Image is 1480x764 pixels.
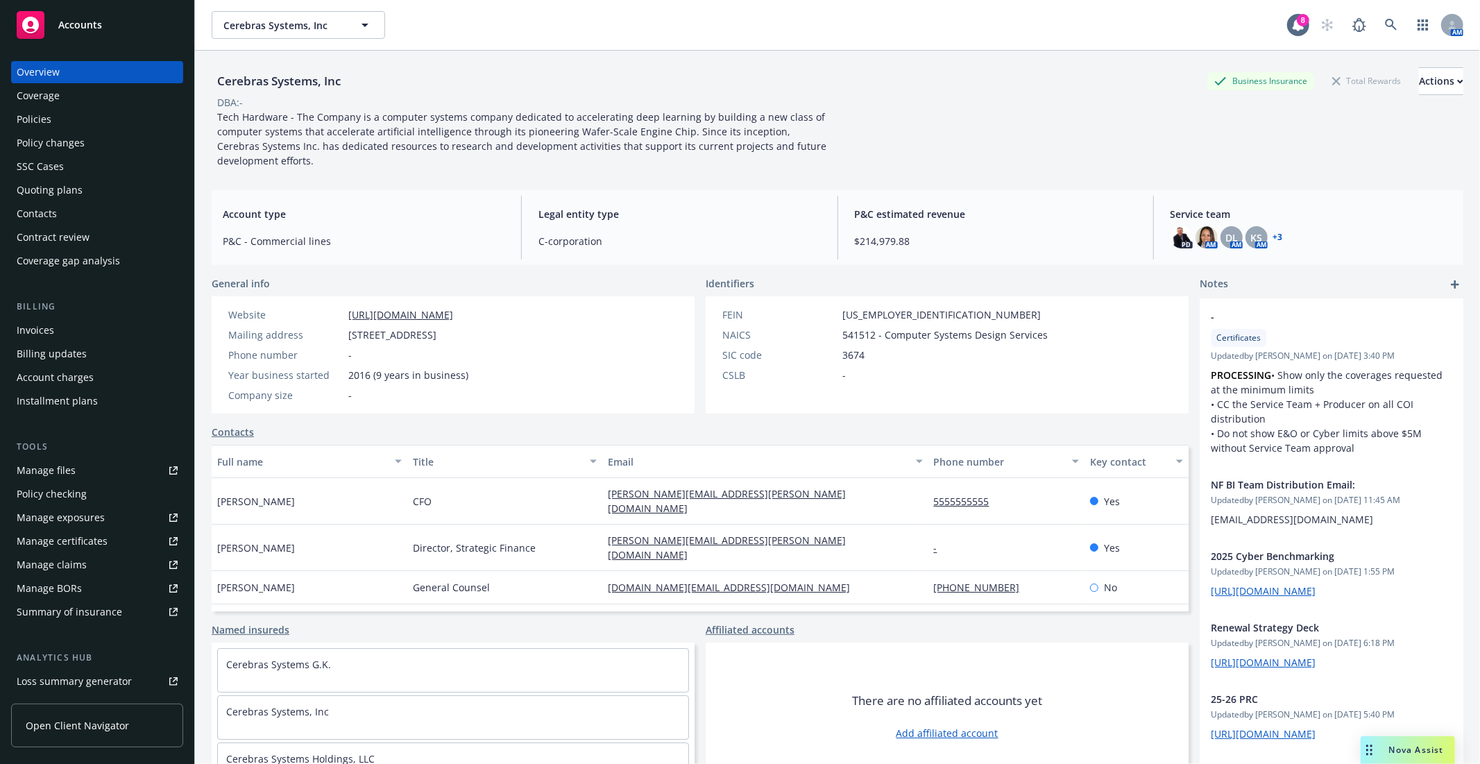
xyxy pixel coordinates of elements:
[538,207,820,221] span: Legal entity type
[1211,549,1416,563] span: 2025 Cyber Benchmarking
[934,541,949,554] a: -
[842,307,1041,322] span: [US_EMPLOYER_IDENTIFICATION_NUMBER]
[11,459,183,482] a: Manage files
[11,203,183,225] a: Contacts
[11,343,183,365] a: Billing updates
[217,580,295,595] span: [PERSON_NAME]
[11,366,183,389] a: Account charges
[1216,332,1261,344] span: Certificates
[217,541,295,555] span: [PERSON_NAME]
[413,541,536,555] span: Director, Strategic Finance
[608,534,846,561] a: [PERSON_NAME][EMAIL_ADDRESS][PERSON_NAME][DOMAIN_NAME]
[602,445,928,478] button: Email
[11,179,183,201] a: Quoting plans
[11,85,183,107] a: Coverage
[1196,226,1218,248] img: photo
[1297,14,1309,26] div: 8
[1211,513,1373,526] span: [EMAIL_ADDRESS][DOMAIN_NAME]
[1211,708,1452,721] span: Updated by [PERSON_NAME] on [DATE] 5:40 PM
[852,693,1042,709] span: There are no affiliated accounts yet
[842,368,846,382] span: -
[706,276,754,291] span: Identifiers
[348,328,436,342] span: [STREET_ADDRESS]
[1377,11,1405,39] a: Search
[17,319,54,341] div: Invoices
[17,459,76,482] div: Manage files
[1211,309,1416,324] span: -
[217,110,829,167] span: Tech Hardware - The Company is a computer systems company dedicated to accelerating deep learning...
[217,95,243,110] div: DBA: -
[223,207,504,221] span: Account type
[1200,276,1228,293] span: Notes
[1211,477,1416,492] span: NF BI Team Distribution Email:
[11,670,183,693] a: Loss summary generator
[1200,681,1463,752] div: 25-26 PRCUpdatedby [PERSON_NAME] on [DATE] 5:40 PM[URL][DOMAIN_NAME]
[212,425,254,439] a: Contacts
[212,445,407,478] button: Full name
[1085,445,1189,478] button: Key contact
[26,718,129,733] span: Open Client Navigator
[1211,350,1452,362] span: Updated by [PERSON_NAME] on [DATE] 3:40 PM
[348,388,352,402] span: -
[228,328,343,342] div: Mailing address
[1200,609,1463,681] div: Renewal Strategy DeckUpdatedby [PERSON_NAME] on [DATE] 6:18 PM[URL][DOMAIN_NAME]
[934,455,1064,469] div: Phone number
[11,390,183,412] a: Installment plans
[212,622,289,637] a: Named insureds
[11,440,183,454] div: Tools
[17,203,57,225] div: Contacts
[1211,368,1271,382] strong: PROCESSING
[11,554,183,576] a: Manage claims
[1211,727,1316,740] a: [URL][DOMAIN_NAME]
[1104,580,1117,595] span: No
[223,18,343,33] span: Cerebras Systems, Inc
[413,494,432,509] span: CFO
[17,250,120,272] div: Coverage gap analysis
[226,705,329,718] a: Cerebras Systems, Inc
[1104,494,1120,509] span: Yes
[1389,744,1444,756] span: Nova Assist
[1419,67,1463,95] button: Actions
[1211,566,1452,578] span: Updated by [PERSON_NAME] on [DATE] 1:55 PM
[58,19,102,31] span: Accounts
[1273,233,1283,241] a: +3
[1313,11,1341,39] a: Start snowing
[217,455,386,469] div: Full name
[17,483,87,505] div: Policy checking
[11,530,183,552] a: Manage certificates
[413,455,582,469] div: Title
[1200,298,1463,466] div: -CertificatesUpdatedby [PERSON_NAME] on [DATE] 3:40 PMPROCESSING• Show only the coverages request...
[17,601,122,623] div: Summary of insurance
[608,581,861,594] a: [DOMAIN_NAME][EMAIL_ADDRESS][DOMAIN_NAME]
[17,343,87,365] div: Billing updates
[1200,466,1463,538] div: NF BI Team Distribution Email:Updatedby [PERSON_NAME] on [DATE] 11:45 AM[EMAIL_ADDRESS][DOMAIN_NAME]
[226,658,331,671] a: Cerebras Systems G.K.
[11,61,183,83] a: Overview
[934,495,1001,508] a: 5555555555
[1225,230,1238,245] span: DL
[896,726,998,740] a: Add affiliated account
[348,348,352,362] span: -
[722,328,837,342] div: NAICS
[1090,455,1168,469] div: Key contact
[1325,72,1408,90] div: Total Rewards
[212,72,346,90] div: Cerebras Systems, Inc
[17,670,132,693] div: Loss summary generator
[1361,736,1378,764] div: Drag to move
[11,250,183,272] a: Coverage gap analysis
[1211,637,1452,650] span: Updated by [PERSON_NAME] on [DATE] 6:18 PM
[228,348,343,362] div: Phone number
[17,507,105,529] div: Manage exposures
[722,307,837,322] div: FEIN
[348,368,468,382] span: 2016 (9 years in business)
[1211,368,1452,455] p: • Show only the coverages requested at the minimum limits • CC the Service Team + Producer on all...
[1207,72,1314,90] div: Business Insurance
[17,577,82,600] div: Manage BORs
[17,155,64,178] div: SSC Cases
[11,132,183,154] a: Policy changes
[17,554,87,576] div: Manage claims
[855,207,1137,221] span: P&C estimated revenue
[11,108,183,130] a: Policies
[212,11,385,39] button: Cerebras Systems, Inc
[17,132,85,154] div: Policy changes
